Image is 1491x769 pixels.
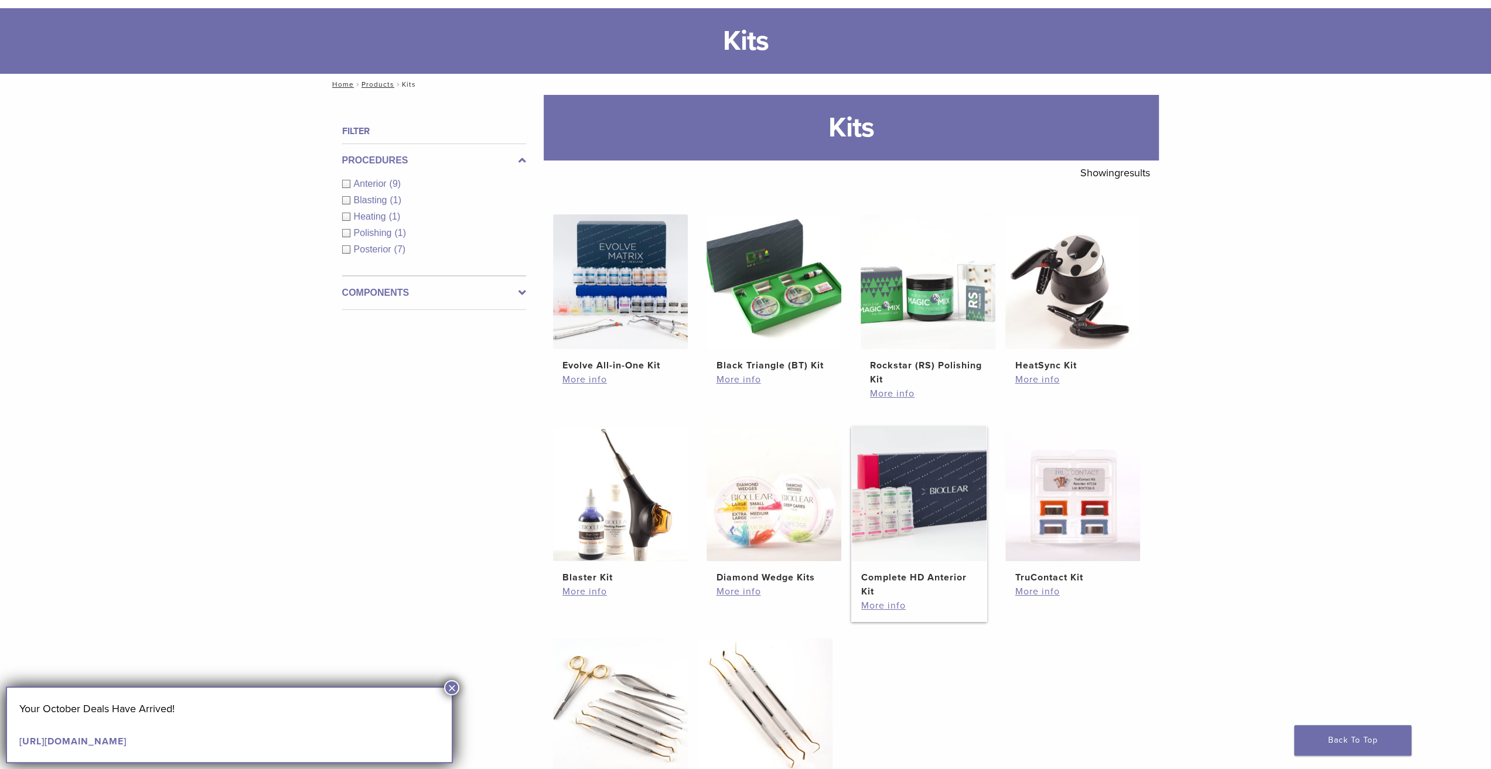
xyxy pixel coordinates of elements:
[562,372,678,387] a: More info
[1005,426,1141,585] a: TruContact KitTruContact Kit
[544,95,1159,160] h1: Kits
[19,736,127,747] a: [URL][DOMAIN_NAME]
[1015,585,1131,599] a: More info
[716,372,832,387] a: More info
[19,700,440,717] p: Your October Deals Have Arrived!
[861,570,977,599] h2: Complete HD Anterior Kit
[716,570,832,585] h2: Diamond Wedge Kits
[354,211,389,221] span: Heating
[852,426,987,561] img: Complete HD Anterior Kit
[716,358,832,372] h2: Black Triangle (BT) Kit
[707,426,841,561] img: Diamond Wedge Kits
[1005,214,1141,372] a: HeatSync KitHeatSync Kit
[1015,372,1131,387] a: More info
[1294,725,1411,756] a: Back To Top
[390,195,401,205] span: (1)
[390,179,401,189] span: (9)
[1015,570,1131,585] h2: TruContact Kit
[861,214,995,349] img: Rockstar (RS) Polishing Kit
[354,179,390,189] span: Anterior
[1005,426,1140,561] img: TruContact Kit
[1080,160,1150,185] p: Showing results
[706,426,842,585] a: Diamond Wedge KitsDiamond Wedge Kits
[553,426,688,561] img: Blaster Kit
[342,286,526,300] label: Components
[860,214,997,387] a: Rockstar (RS) Polishing KitRockstar (RS) Polishing Kit
[870,358,986,387] h2: Rockstar (RS) Polishing Kit
[706,214,842,372] a: Black Triangle (BT) KitBlack Triangle (BT) Kit
[354,228,395,238] span: Polishing
[354,195,390,205] span: Blasting
[324,74,1168,95] nav: Kits
[394,81,402,87] span: /
[562,358,678,372] h2: Evolve All-in-One Kit
[861,599,977,613] a: More info
[394,244,406,254] span: (7)
[444,680,459,695] button: Close
[552,214,689,372] a: Evolve All-in-One KitEvolve All-in-One Kit
[553,214,688,349] img: Evolve All-in-One Kit
[562,570,678,585] h2: Blaster Kit
[1005,214,1140,349] img: HeatSync Kit
[342,153,526,168] label: Procedures
[389,211,401,221] span: (1)
[342,124,526,138] h4: Filter
[1015,358,1131,372] h2: HeatSync Kit
[329,80,354,88] a: Home
[394,228,406,238] span: (1)
[354,81,361,87] span: /
[552,426,689,585] a: Blaster KitBlaster Kit
[851,426,988,599] a: Complete HD Anterior KitComplete HD Anterior Kit
[354,244,394,254] span: Posterior
[361,80,394,88] a: Products
[870,387,986,401] a: More info
[562,585,678,599] a: More info
[707,214,841,349] img: Black Triangle (BT) Kit
[716,585,832,599] a: More info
